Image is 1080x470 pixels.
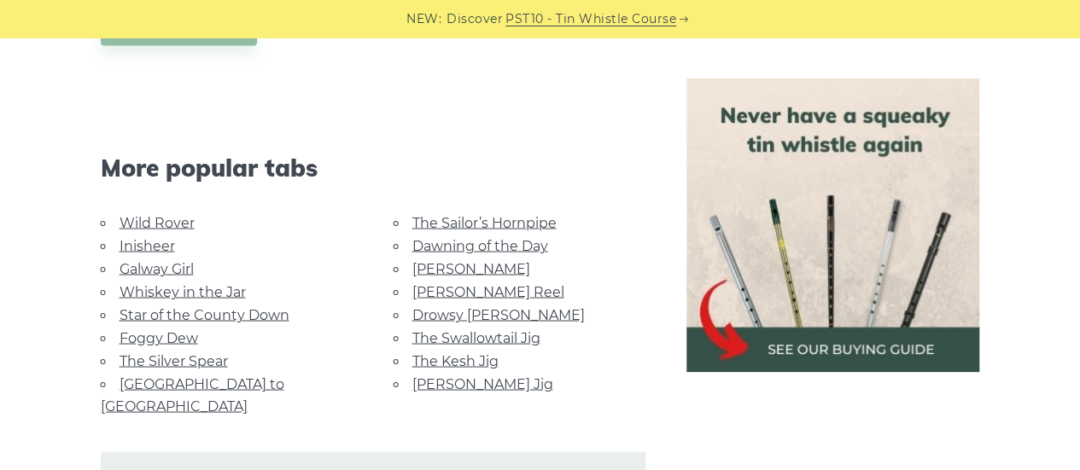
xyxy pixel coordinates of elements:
[412,306,585,322] a: Drowsy [PERSON_NAME]
[120,352,228,368] a: The Silver Spear
[120,329,198,345] a: Foggy Dew
[412,237,548,253] a: Dawning of the Day
[120,237,175,253] a: Inisheer
[505,9,676,29] a: PST10 - Tin Whistle Course
[101,375,284,414] a: [GEOGRAPHIC_DATA] to [GEOGRAPHIC_DATA]
[686,78,980,372] img: tin whistle buying guide
[120,260,194,276] a: Galway Girl
[412,329,540,345] a: The Swallowtail Jig
[101,154,645,183] span: More popular tabs
[412,352,499,368] a: The Kesh Jig
[412,375,553,392] a: [PERSON_NAME] Jig
[120,283,246,299] a: Whiskey in the Jar
[447,9,503,29] span: Discover
[412,214,557,230] a: The Sailor’s Hornpipe
[412,283,564,299] a: [PERSON_NAME] Reel
[120,214,195,230] a: Wild Rover
[120,306,289,322] a: Star of the County Down
[406,9,441,29] span: NEW:
[412,260,530,276] a: [PERSON_NAME]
